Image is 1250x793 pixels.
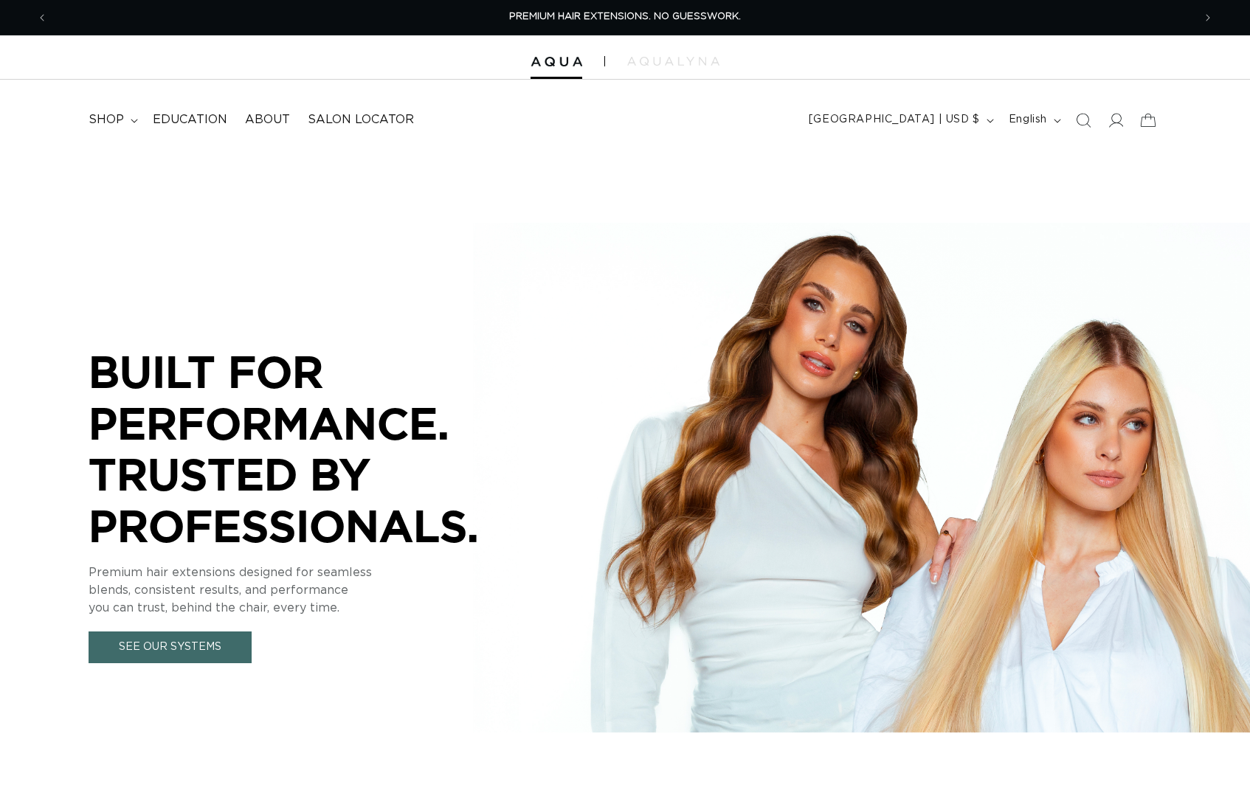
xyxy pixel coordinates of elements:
[89,631,252,663] a: See Our Systems
[144,103,236,136] a: Education
[89,564,531,617] p: Premium hair extensions designed for seamless blends, consistent results, and performance you can...
[89,112,124,128] span: shop
[1067,104,1099,136] summary: Search
[153,112,227,128] span: Education
[1000,106,1067,134] button: English
[1192,4,1224,32] button: Next announcement
[299,103,423,136] a: Salon Locator
[800,106,1000,134] button: [GEOGRAPHIC_DATA] | USD $
[531,57,582,67] img: Aqua Hair Extensions
[245,112,290,128] span: About
[509,12,741,21] span: PREMIUM HAIR EXTENSIONS. NO GUESSWORK.
[1009,112,1047,128] span: English
[80,103,144,136] summary: shop
[627,57,719,66] img: aqualyna.com
[26,4,58,32] button: Previous announcement
[236,103,299,136] a: About
[308,112,414,128] span: Salon Locator
[809,112,980,128] span: [GEOGRAPHIC_DATA] | USD $
[89,346,531,551] p: BUILT FOR PERFORMANCE. TRUSTED BY PROFESSIONALS.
